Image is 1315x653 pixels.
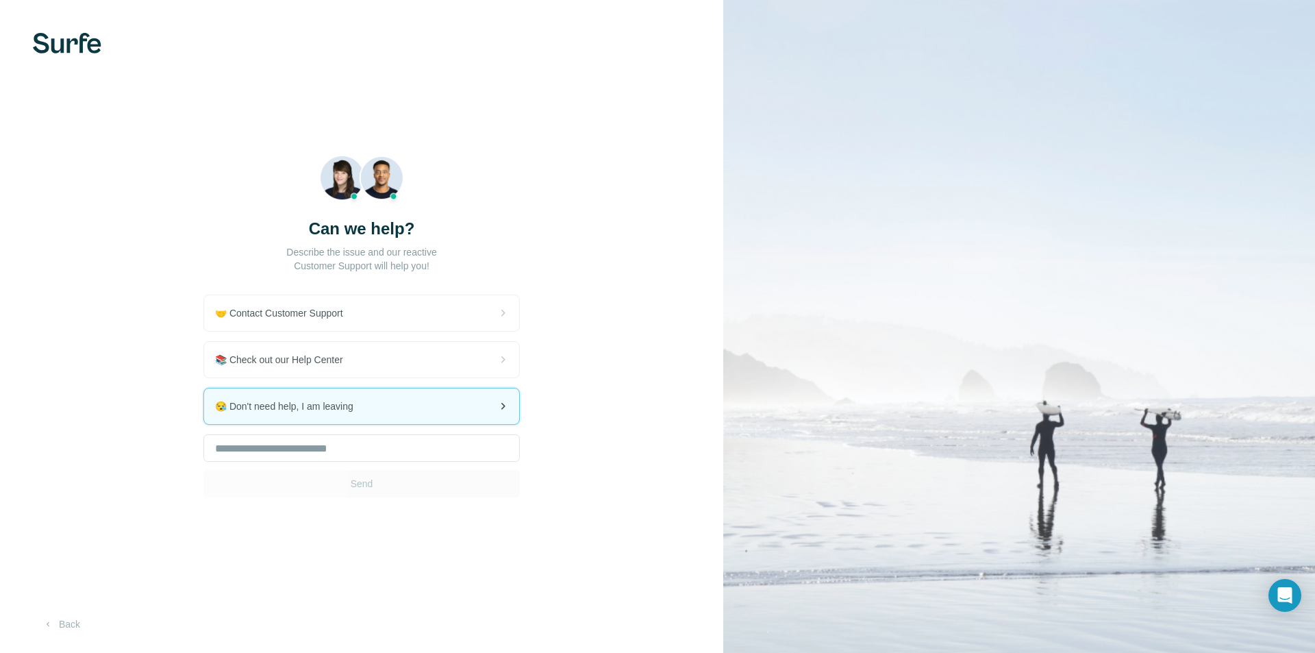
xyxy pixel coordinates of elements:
p: Describe the issue and our reactive [286,245,436,259]
button: Back [33,612,90,637]
h3: Can we help? [309,218,415,240]
img: Surfe's logo [33,33,101,53]
span: 🤝 Contact Customer Support [215,306,354,320]
p: Customer Support will help you! [294,259,429,273]
div: Open Intercom Messenger [1268,579,1301,612]
span: 😪 Don't need help, I am leaving [215,399,364,413]
img: Beach Photo [320,156,404,207]
span: 📚 Check out our Help Center [215,353,354,367]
